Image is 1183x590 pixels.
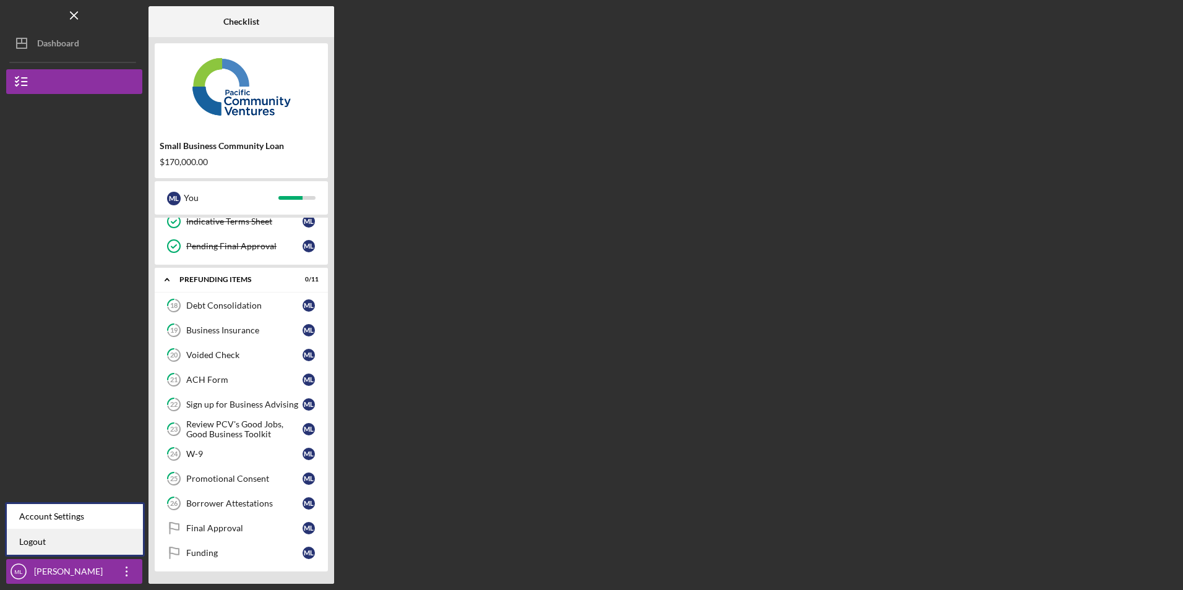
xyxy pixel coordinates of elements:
a: Indicative Terms SheetML [161,209,322,234]
div: 0 / 11 [296,276,319,283]
button: ML[PERSON_NAME] [6,559,142,584]
div: Funding [186,548,303,558]
div: Dashboard [37,31,79,59]
a: 19Business InsuranceML [161,318,322,343]
b: Checklist [223,17,259,27]
div: M L [303,299,315,312]
tspan: 25 [170,475,178,483]
div: M L [303,472,315,485]
div: M L [303,240,315,252]
button: Dashboard [6,31,142,56]
a: FundingML [161,541,322,565]
div: M L [303,423,315,435]
div: M L [303,374,315,386]
a: 23Review PCV's Good Jobs, Good Business ToolkitML [161,417,322,442]
div: M L [303,215,315,228]
a: 18Debt ConsolidationML [161,293,322,318]
div: M L [303,497,315,510]
div: Prefunding Items [179,276,288,283]
div: M L [303,324,315,336]
a: Final ApprovalML [161,516,322,541]
div: W-9 [186,449,303,459]
div: M L [303,522,315,534]
div: Account Settings [7,504,143,529]
tspan: 19 [170,327,178,335]
div: Small Business Community Loan [160,141,323,151]
tspan: 18 [170,302,178,310]
tspan: 23 [170,425,178,434]
a: 26Borrower AttestationsML [161,491,322,516]
tspan: 24 [170,450,178,458]
div: You [184,187,278,208]
a: 25Promotional ConsentML [161,466,322,491]
tspan: 22 [170,401,178,409]
div: Pending Final Approval [186,241,303,251]
a: 21ACH FormML [161,367,322,392]
a: Logout [7,529,143,555]
div: $170,000.00 [160,157,323,167]
a: 24W-9ML [161,442,322,466]
div: Debt Consolidation [186,301,303,310]
div: Indicative Terms Sheet [186,216,303,226]
div: Review PCV's Good Jobs, Good Business Toolkit [186,419,303,439]
div: Sign up for Business Advising [186,400,303,409]
div: Voided Check [186,350,303,360]
div: Promotional Consent [186,474,303,484]
div: M L [303,349,315,361]
div: Final Approval [186,523,303,533]
div: M L [303,547,315,559]
text: ML [14,568,23,575]
tspan: 21 [170,376,178,384]
div: Business Insurance [186,325,303,335]
div: ACH Form [186,375,303,385]
a: 20Voided CheckML [161,343,322,367]
div: [PERSON_NAME] [31,559,111,587]
div: M L [167,192,181,205]
img: Product logo [155,49,328,124]
tspan: 26 [170,500,178,508]
a: Pending Final ApprovalML [161,234,322,259]
div: M L [303,448,315,460]
div: Borrower Attestations [186,498,303,508]
div: M L [303,398,315,411]
tspan: 20 [170,351,178,359]
a: 22Sign up for Business AdvisingML [161,392,322,417]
